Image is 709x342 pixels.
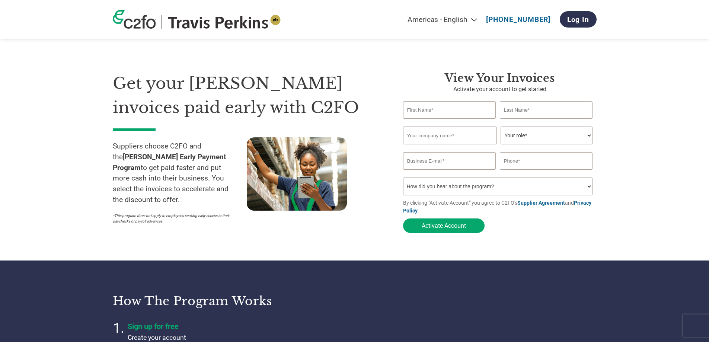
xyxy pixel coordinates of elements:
[501,127,593,144] select: Title/Role
[113,141,247,205] p: Suppliers choose C2FO and the to get paid faster and put more cash into their business. You selec...
[403,119,496,124] div: Invalid first name or first name is too long
[403,127,497,144] input: Your company name*
[403,218,485,233] button: Activate Account
[167,15,281,29] img: Travis Perkins
[403,170,496,175] div: Inavlid Email Address
[500,152,593,170] input: Phone*
[403,200,591,214] a: Privacy Policy
[128,322,314,331] h4: Sign up for free
[113,10,156,29] img: c2fo logo
[113,213,239,224] p: *This program does not apply to employees seeking early access to their paychecks or payroll adva...
[403,145,593,149] div: Invalid company name or company name is too long
[403,101,496,119] input: First Name*
[517,200,565,206] a: Supplier Agreement
[486,15,550,24] a: [PHONE_NUMBER]
[500,119,593,124] div: Invalid last name or last name is too long
[113,153,226,172] strong: [PERSON_NAME] Early Payment Program
[247,137,347,211] img: supply chain worker
[403,71,597,85] h3: View Your Invoices
[113,71,381,119] h1: Get your [PERSON_NAME] invoices paid early with C2FO
[403,152,496,170] input: Invalid Email format
[500,170,593,175] div: Inavlid Phone Number
[403,199,597,215] p: By clicking "Activate Account" you agree to C2FO's and
[113,294,345,309] h3: How the program works
[560,11,597,28] a: Log In
[403,85,597,94] p: Activate your account to get started
[500,101,593,119] input: Last Name*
